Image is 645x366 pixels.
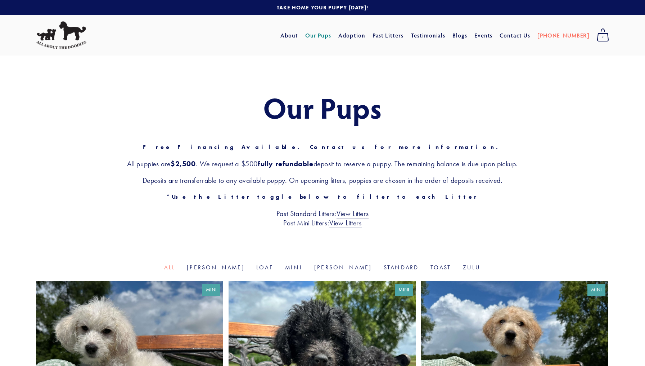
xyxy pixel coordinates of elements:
[537,29,590,42] a: [PHONE_NUMBER]
[474,29,493,42] a: Events
[338,29,365,42] a: Adoption
[164,264,175,271] a: All
[36,176,609,185] h3: Deposits are transferrable to any available puppy. On upcoming litters, puppies are chosen in the...
[593,26,613,44] a: 0 items in cart
[36,92,609,123] h1: Our Pups
[500,29,530,42] a: Contact Us
[166,193,478,200] strong: *Use the Litter toggle below to filter to each Litter
[143,144,502,150] strong: Free Financing Available. Contact us for more information.
[452,29,467,42] a: Blogs
[373,31,404,39] a: Past Litters
[36,159,609,168] h3: All puppies are . We request a $500 deposit to reserve a puppy. The remaining balance is due upon...
[314,264,372,271] a: [PERSON_NAME]
[384,264,419,271] a: Standard
[597,32,609,42] span: 0
[36,21,86,49] img: All About The Doodles
[430,264,451,271] a: Toast
[305,29,331,42] a: Our Pups
[36,209,609,228] h3: Past Standard Litters: Past Mini Litters:
[411,29,446,42] a: Testimonials
[256,264,274,271] a: Loaf
[258,159,314,168] strong: fully refundable
[280,29,298,42] a: About
[329,219,361,228] a: View Litters
[337,209,369,219] a: View Litters
[187,264,245,271] a: [PERSON_NAME]
[285,264,303,271] a: Mini
[171,159,196,168] strong: $2,500
[463,264,481,271] a: Zulu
